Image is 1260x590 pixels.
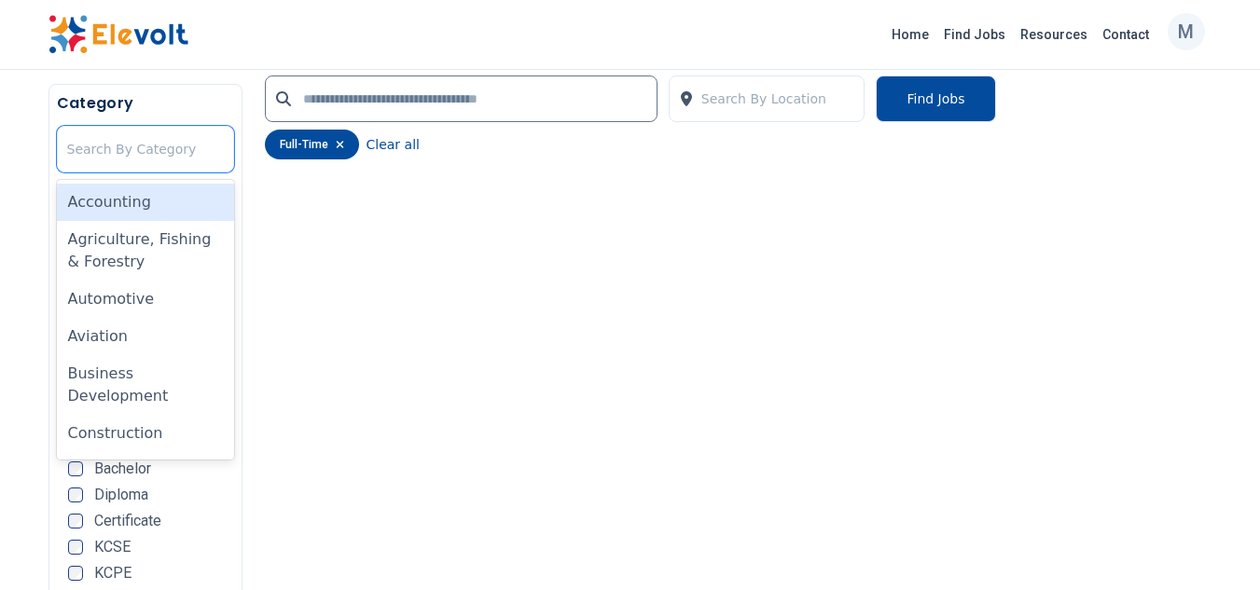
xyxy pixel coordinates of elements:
[94,461,151,476] span: Bachelor
[94,566,132,581] span: KCPE
[94,487,148,502] span: Diploma
[57,355,234,415] div: Business Development
[1178,8,1194,55] p: m
[57,221,234,281] div: Agriculture, Fishing & Forestry
[68,566,83,581] input: KCPE
[57,415,234,452] div: Construction
[57,318,234,355] div: Aviation
[68,487,83,502] input: Diploma
[1168,13,1205,50] button: m
[94,540,131,555] span: KCSE
[1167,501,1260,590] iframe: Chat Widget
[68,461,83,476] input: Bachelor
[884,20,936,49] a: Home
[57,184,234,221] div: Accounting
[367,130,420,159] button: Clear all
[48,15,188,54] img: Elevolt
[1095,20,1156,49] a: Contact
[68,514,83,528] input: Certificate
[876,75,995,122] button: Find Jobs
[936,20,1013,49] a: Find Jobs
[57,281,234,318] div: Automotive
[68,540,83,555] input: KCSE
[57,92,234,115] h5: Category
[94,514,161,528] span: Certificate
[1013,20,1095,49] a: Resources
[265,130,359,159] div: full-time
[57,452,234,489] div: Consultancy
